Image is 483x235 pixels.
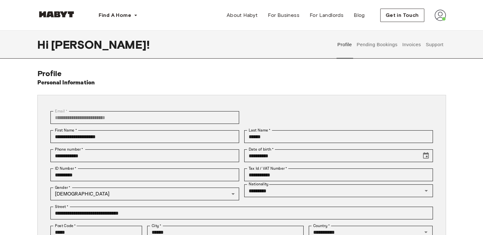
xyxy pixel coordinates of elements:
label: Tax Id / VAT Number [249,166,287,171]
label: Nationality [249,182,268,187]
span: For Business [268,11,299,19]
button: Support [425,31,444,59]
label: Email [55,108,67,114]
a: Blog [349,9,370,22]
label: Date of birth [249,146,274,152]
h6: Personal Information [37,78,95,87]
span: Hi [37,38,51,51]
label: City [152,223,162,229]
a: For Landlords [305,9,349,22]
span: For Landlords [310,11,343,19]
button: Pending Bookings [356,31,398,59]
button: Choose date, selected date is Sep 6, 1994 [419,149,432,162]
label: Street [55,204,68,210]
div: user profile tabs [335,31,446,59]
div: [DEMOGRAPHIC_DATA] [50,188,239,200]
span: Find A Home [99,11,131,19]
label: Post Code [55,223,76,229]
span: [PERSON_NAME] ! [51,38,150,51]
span: About Habyt [227,11,258,19]
button: Find A Home [94,9,143,22]
button: Open [422,186,431,195]
label: Phone number [55,146,83,152]
label: First Name [55,127,77,133]
div: You can't change your email address at the moment. Please reach out to customer support in case y... [50,111,239,124]
label: ID Number [55,166,76,171]
label: Country [313,223,330,229]
button: Profile [336,31,353,59]
img: avatar [434,10,446,21]
button: Invoices [401,31,421,59]
span: Profile [37,69,62,78]
a: About Habyt [222,9,263,22]
span: Blog [354,11,365,19]
a: For Business [263,9,305,22]
button: Get in Touch [380,9,424,22]
img: Habyt [37,11,76,18]
span: Get in Touch [386,11,419,19]
label: Last Name [249,127,271,133]
label: Gender [55,185,70,190]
